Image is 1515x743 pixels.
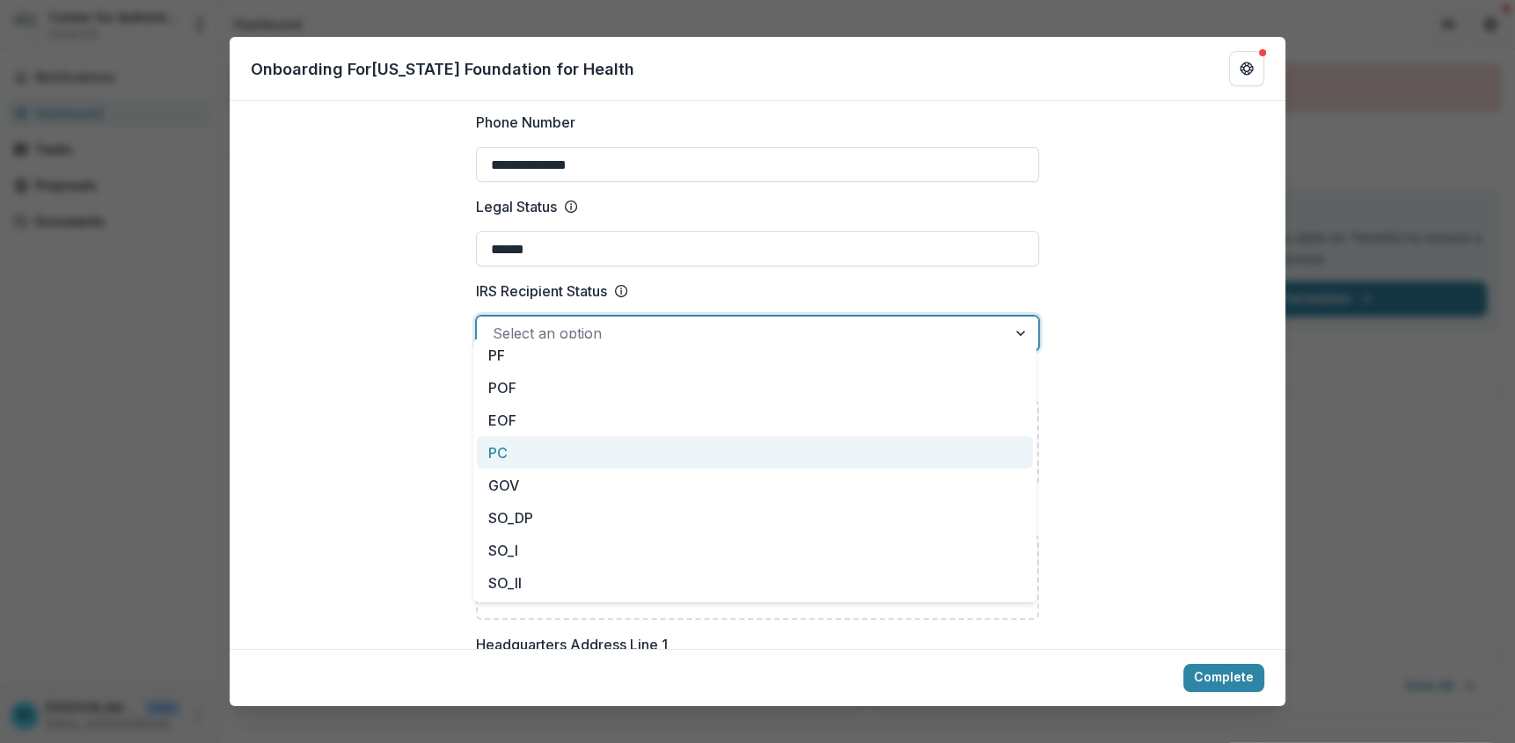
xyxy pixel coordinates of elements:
p: Headquarters Address Line 1 [476,634,668,655]
div: PC [477,436,1033,469]
div: SO_I [477,534,1033,566]
div: POF [477,371,1033,404]
div: Select options list [473,339,1036,602]
div: PF [477,339,1033,371]
p: Phone Number [476,112,575,133]
button: Complete [1183,664,1264,692]
div: SO_DP [477,501,1033,534]
p: Onboarding For [US_STATE] Foundation for Health [251,57,634,81]
button: Get Help [1229,51,1264,86]
div: SO_II [477,566,1033,599]
div: EOF [477,404,1033,436]
div: SO_III_FI [477,599,1033,631]
p: IRS Recipient Status [476,280,607,302]
div: GOV [477,469,1033,501]
p: Legal Status [476,196,557,217]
